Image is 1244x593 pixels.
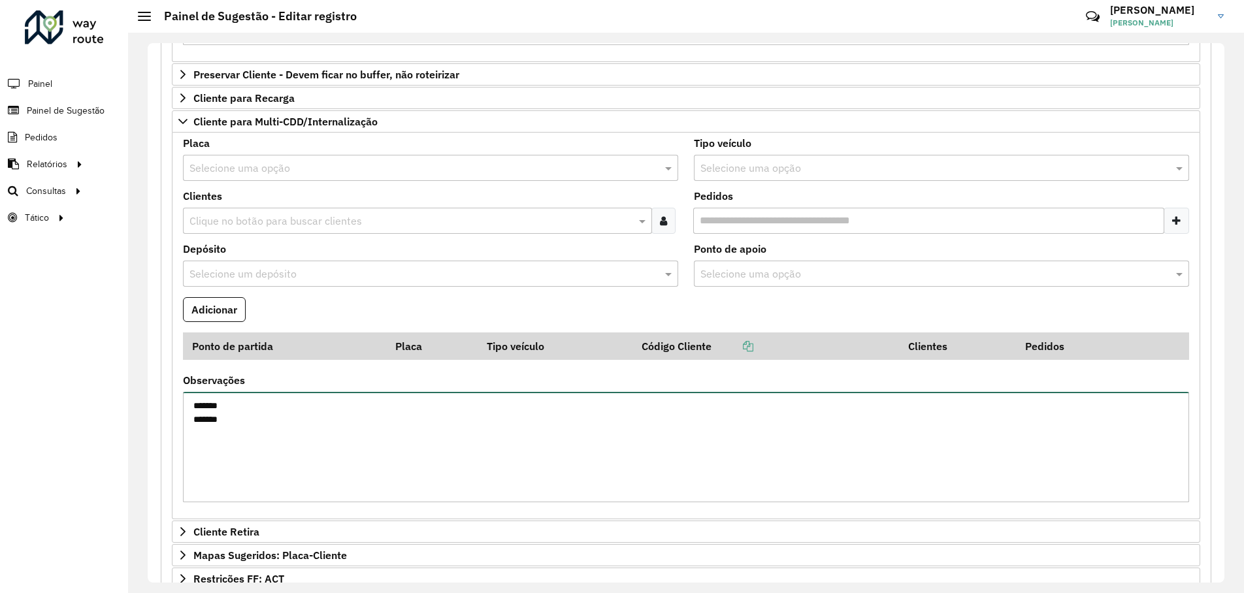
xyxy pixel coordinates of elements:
a: Contato Rápido [1079,3,1107,31]
label: Placa [183,135,210,151]
label: Clientes [183,188,222,204]
th: Placa [386,332,478,360]
th: Código Cliente [632,332,898,360]
a: Cliente Retira [172,521,1200,543]
span: Cliente para Multi-CDD/Internalização [193,116,378,127]
span: Cliente para Recarga [193,93,295,103]
h3: [PERSON_NAME] [1110,4,1208,16]
a: Copiar [712,340,753,353]
label: Pedidos [694,188,733,204]
label: Tipo veículo [694,135,751,151]
h2: Painel de Sugestão - Editar registro [151,9,357,24]
label: Ponto de apoio [694,241,766,257]
th: Clientes [899,332,1017,360]
span: Cliente Retira [193,526,259,537]
button: Adicionar [183,297,246,322]
span: Tático [25,211,49,225]
div: Cliente para Multi-CDD/Internalização [172,133,1200,520]
span: Mapas Sugeridos: Placa-Cliente [193,550,347,560]
a: Preservar Cliente - Devem ficar no buffer, não roteirizar [172,63,1200,86]
a: Cliente para Recarga [172,87,1200,109]
span: Consultas [26,184,66,198]
span: Painel [28,77,52,91]
span: [PERSON_NAME] [1110,17,1208,29]
span: Relatórios [27,157,67,171]
a: Mapas Sugeridos: Placa-Cliente [172,544,1200,566]
span: Restrições FF: ACT [193,573,284,584]
th: Pedidos [1016,332,1134,360]
label: Observações [183,372,245,388]
span: Pedidos [25,131,57,144]
th: Tipo veículo [478,332,632,360]
label: Depósito [183,241,226,257]
a: Restrições FF: ACT [172,568,1200,590]
a: Cliente para Multi-CDD/Internalização [172,110,1200,133]
span: Preservar Cliente - Devem ficar no buffer, não roteirizar [193,69,459,80]
th: Ponto de partida [183,332,386,360]
span: Painel de Sugestão [27,104,105,118]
